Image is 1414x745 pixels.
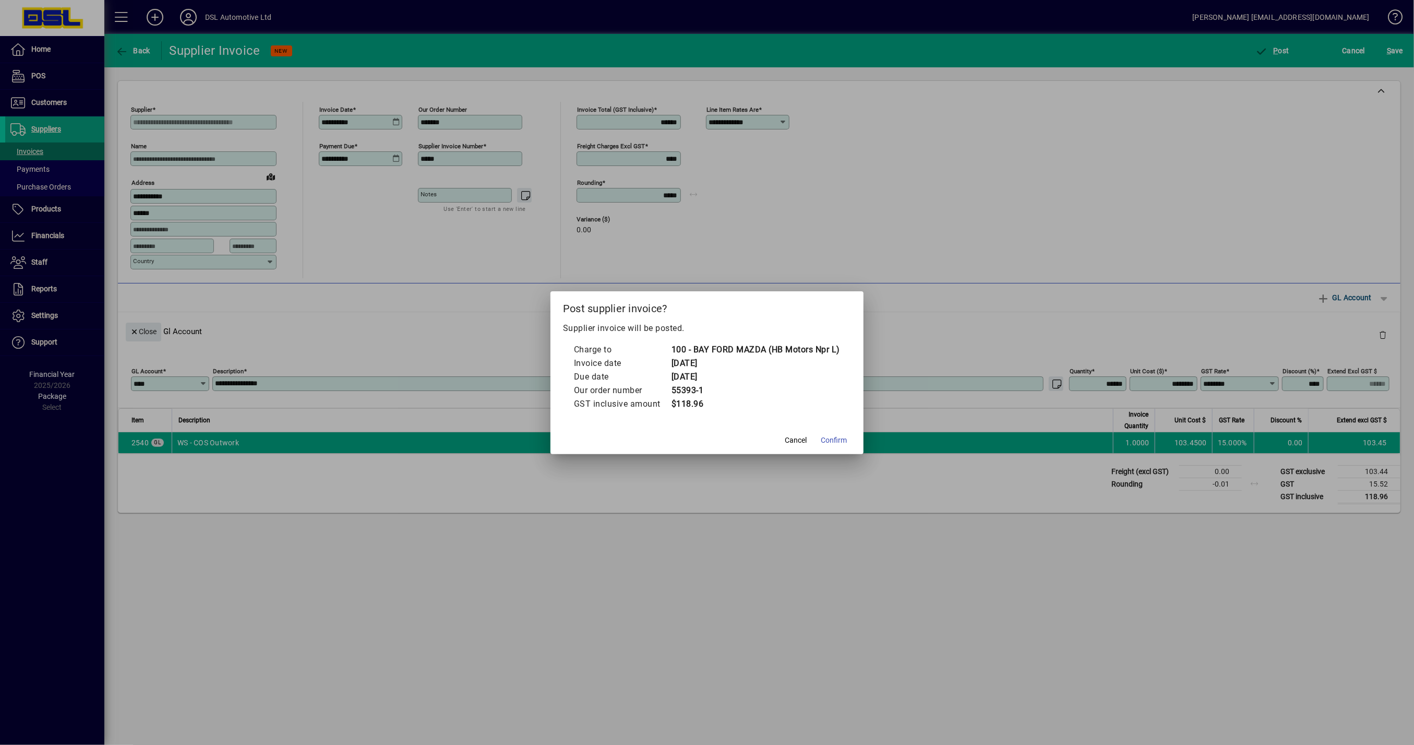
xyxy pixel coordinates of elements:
[573,384,671,397] td: Our order number
[573,343,671,357] td: Charge to
[671,384,840,397] td: 55393-1
[573,370,671,384] td: Due date
[821,435,847,446] span: Confirm
[817,431,851,450] button: Confirm
[563,322,851,335] p: Supplier invoice will be posted.
[779,431,812,450] button: Cancel
[671,343,840,357] td: 100 - BAY FORD MAZDA (HB Motors Npr L)
[785,435,807,446] span: Cancel
[671,397,840,411] td: $118.96
[671,370,840,384] td: [DATE]
[573,397,671,411] td: GST inclusive amount
[550,291,864,322] h2: Post supplier invoice?
[671,357,840,370] td: [DATE]
[573,357,671,370] td: Invoice date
